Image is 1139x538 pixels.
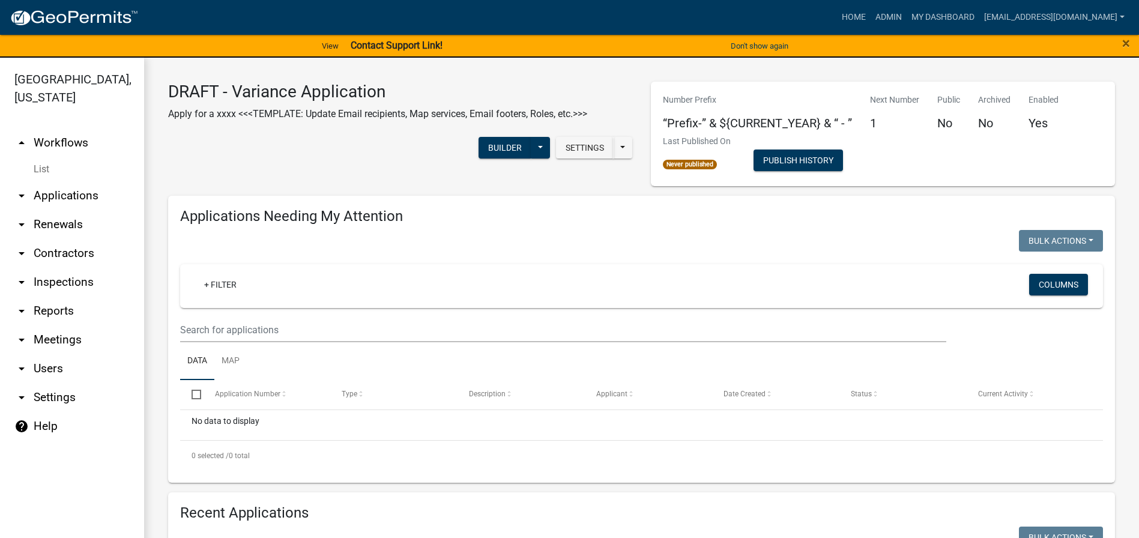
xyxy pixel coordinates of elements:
datatable-header-cell: Application Number [203,380,330,409]
p: Archived [978,94,1011,106]
i: help [14,419,29,434]
h5: 1 [870,116,919,130]
a: + Filter [195,274,246,295]
button: Columns [1029,274,1088,295]
i: arrow_drop_down [14,304,29,318]
strong: Contact Support Link! [351,40,443,51]
datatable-header-cell: Current Activity [967,380,1094,409]
datatable-header-cell: Type [330,380,458,409]
datatable-header-cell: Description [458,380,585,409]
p: Last Published On [663,135,731,148]
a: View [317,36,343,56]
div: No data to display [180,410,1103,440]
button: Builder [479,137,531,159]
span: Current Activity [978,390,1028,398]
datatable-header-cell: Status [839,380,967,409]
datatable-header-cell: Date Created [712,380,839,409]
span: 0 selected / [192,452,229,460]
span: Description [469,390,506,398]
i: arrow_drop_down [14,361,29,376]
p: Apply for a xxxx <<<TEMPLATE: Update Email recipients, Map services, Email footers, Roles, etc.>>> [168,107,587,121]
i: arrow_drop_down [14,189,29,203]
input: Search for applications [180,318,946,342]
a: Admin [871,6,907,29]
button: Close [1122,36,1130,50]
i: arrow_drop_down [14,333,29,347]
span: Application Number [215,390,280,398]
h5: Yes [1029,116,1059,130]
a: Data [180,342,214,381]
button: Bulk Actions [1019,230,1103,252]
h5: “Prefix-” & ${CURRENT_YEAR} & “ - ” [663,116,852,130]
wm-modal-confirm: Workflow Publish History [754,156,843,166]
datatable-header-cell: Applicant [585,380,712,409]
h5: No [937,116,960,130]
span: Date Created [724,390,766,398]
h3: DRAFT - Variance Application [168,82,587,102]
i: arrow_drop_down [14,390,29,405]
span: Type [342,390,358,398]
p: Enabled [1029,94,1059,106]
span: × [1122,35,1130,52]
h4: Applications Needing My Attention [180,208,1103,225]
a: My Dashboard [907,6,979,29]
span: Status [851,390,872,398]
p: Next Number [870,94,919,106]
p: Number Prefix [663,94,852,106]
p: Public [937,94,960,106]
i: arrow_drop_down [14,217,29,232]
datatable-header-cell: Select [180,380,203,409]
button: Don't show again [726,36,793,56]
button: Settings [556,137,614,159]
i: arrow_drop_down [14,275,29,289]
a: [EMAIL_ADDRESS][DOMAIN_NAME] [979,6,1129,29]
span: Never published [663,160,718,169]
div: 0 total [180,441,1103,471]
i: arrow_drop_down [14,246,29,261]
a: Map [214,342,247,381]
i: arrow_drop_up [14,136,29,150]
span: Applicant [596,390,627,398]
button: Publish History [754,150,843,171]
a: Home [837,6,871,29]
h4: Recent Applications [180,504,1103,522]
h5: No [978,116,1011,130]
